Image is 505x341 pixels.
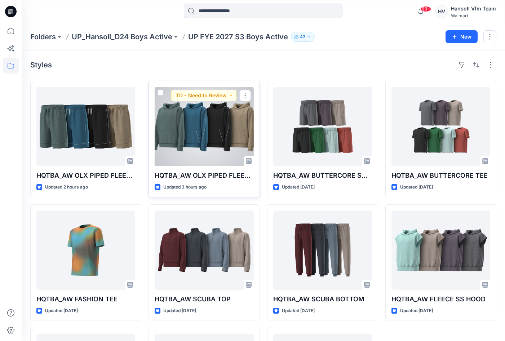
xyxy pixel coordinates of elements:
[300,33,306,41] p: 43
[36,87,135,166] a: HQTBA_AW OLX PIPED FLEECE BOTTOM
[400,307,433,315] p: Updated [DATE]
[45,183,88,191] p: Updated 2 hours ago
[155,294,253,304] p: HQTBA_AW SCUBA TOP
[446,30,478,43] button: New
[273,170,372,181] p: HQTBA_AW BUTTERCORE SHORT
[451,4,496,13] div: Hansoll Vfm Team
[435,5,448,18] div: HV
[155,87,253,166] a: HQTBA_AW OLX PIPED FLEECE TOP
[400,183,433,191] p: Updated [DATE]
[273,87,372,166] a: HQTBA_AW BUTTERCORE SHORT
[155,170,253,181] p: HQTBA_AW OLX PIPED FLEECE TOP
[30,61,52,69] h4: Styles
[451,13,496,18] div: Walmart
[282,183,315,191] p: Updated [DATE]
[163,307,196,315] p: Updated [DATE]
[391,211,490,290] a: HQTBA_AW FLEECE SS HOOD
[36,170,135,181] p: HQTBA_AW OLX PIPED FLEECE BOTTOM
[36,294,135,304] p: HQTBA_AW FASHION TEE
[391,170,490,181] p: HQTBA_AW BUTTERCORE TEE
[188,32,288,42] p: UP FYE 2027 S3 Boys Active
[273,294,372,304] p: HQTBA_AW SCUBA BOTTOM
[72,32,172,42] a: UP_Hansoll_D24 Boys Active
[30,32,56,42] a: Folders
[391,87,490,166] a: HQTBA_AW BUTTERCORE TEE
[36,211,135,290] a: HQTBA_AW FASHION TEE
[282,307,315,315] p: Updated [DATE]
[155,211,253,290] a: HQTBA_AW SCUBA TOP
[420,6,431,12] span: 99+
[291,32,315,42] button: 43
[273,211,372,290] a: HQTBA_AW SCUBA BOTTOM
[391,294,490,304] p: HQTBA_AW FLEECE SS HOOD
[163,183,207,191] p: Updated 3 hours ago
[45,307,78,315] p: Updated [DATE]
